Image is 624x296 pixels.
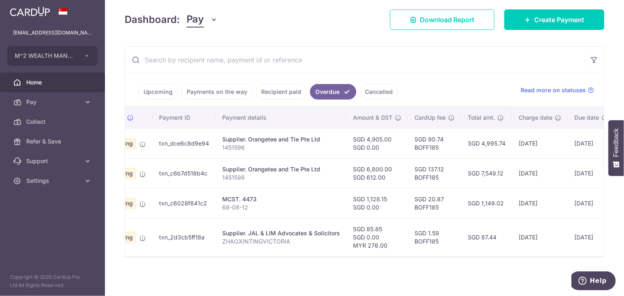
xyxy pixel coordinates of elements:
td: SGD 87.44 [461,218,512,256]
td: SGD 85.85 SGD 0.00 MYR 276.00 [346,218,408,256]
td: txn_dce6c8d9e94 [153,128,216,158]
span: Settings [26,177,80,185]
span: CardUp fee [414,114,446,122]
td: [DATE] [568,188,615,218]
td: SGD 4,905.00 SGD 0.00 [346,128,408,158]
a: Read more on statuses [521,86,594,94]
div: MCST. 4473 [222,195,340,203]
a: Upcoming [138,84,178,100]
div: Supplier. Orangetee and Tie Pte Ltd [222,165,340,173]
td: txn_c6028f841c2 [153,188,216,218]
span: Feedback [613,128,620,157]
span: M^2 WEALTH MANAGEMENT LLP [15,52,75,60]
span: Create Payment [534,15,584,25]
a: Cancelled [360,84,398,100]
a: Recipient paid [256,84,307,100]
td: SGD 4,995.74 [461,128,512,158]
td: SGD 1,128.15 SGD 0.00 [346,188,408,218]
td: [DATE] [512,188,568,218]
span: Due date [574,114,599,122]
td: SGD 137.12 BOFF185 [408,158,461,188]
span: Pay [26,98,80,106]
a: Overdue [310,84,356,100]
div: Supplier. Orangetee and Tie Pte Ltd [222,135,340,143]
p: 1451596 [222,143,340,152]
td: [DATE] [512,218,568,256]
td: txn_c6b7d518b4c [153,158,216,188]
th: Payment ID [153,107,216,128]
p: [EMAIL_ADDRESS][DOMAIN_NAME] [13,29,92,37]
td: SGD 6,800.00 SGD 612.00 [346,158,408,188]
button: Feedback - Show survey [608,120,624,176]
a: Create Payment [504,9,604,30]
td: txn_2d3cb5ff18a [153,218,216,256]
td: [DATE] [568,218,615,256]
span: Pay [187,12,204,27]
a: Download Report [390,9,494,30]
a: Payments on the way [181,84,253,100]
p: 1451598 [222,173,340,182]
p: ZHAOXINTINGVICTORIA [222,237,340,246]
span: Download Report [420,15,474,25]
td: [DATE] [568,128,615,158]
span: Charge date [519,114,552,122]
td: [DATE] [568,158,615,188]
span: Amount & GST [353,114,392,122]
td: SGD 90.74 BOFF185 [408,128,461,158]
td: SGD 1,149.02 [461,188,512,218]
p: 68-08-12 [222,203,340,212]
iframe: Opens a widget where you can find more information [572,271,616,292]
td: SGD 1.59 BOFF185 [408,218,461,256]
img: CardUp [10,7,50,16]
td: SGD 20.87 BOFF185 [408,188,461,218]
span: Read more on statuses [521,86,586,94]
span: Home [26,78,80,87]
div: Supplier. JAL & LIM Advocates & Solicitors [222,229,340,237]
button: M^2 WEALTH MANAGEMENT LLP [7,46,98,66]
span: Total amt. [468,114,495,122]
button: Pay [187,12,218,27]
input: Search by recipient name, payment id or reference [125,47,584,73]
h4: Dashboard: [125,12,180,27]
span: Support [26,157,80,165]
td: [DATE] [512,128,568,158]
td: SGD 7,549.12 [461,158,512,188]
span: Refer & Save [26,137,80,146]
span: Collect [26,118,80,126]
td: [DATE] [512,158,568,188]
th: Payment details [216,107,346,128]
